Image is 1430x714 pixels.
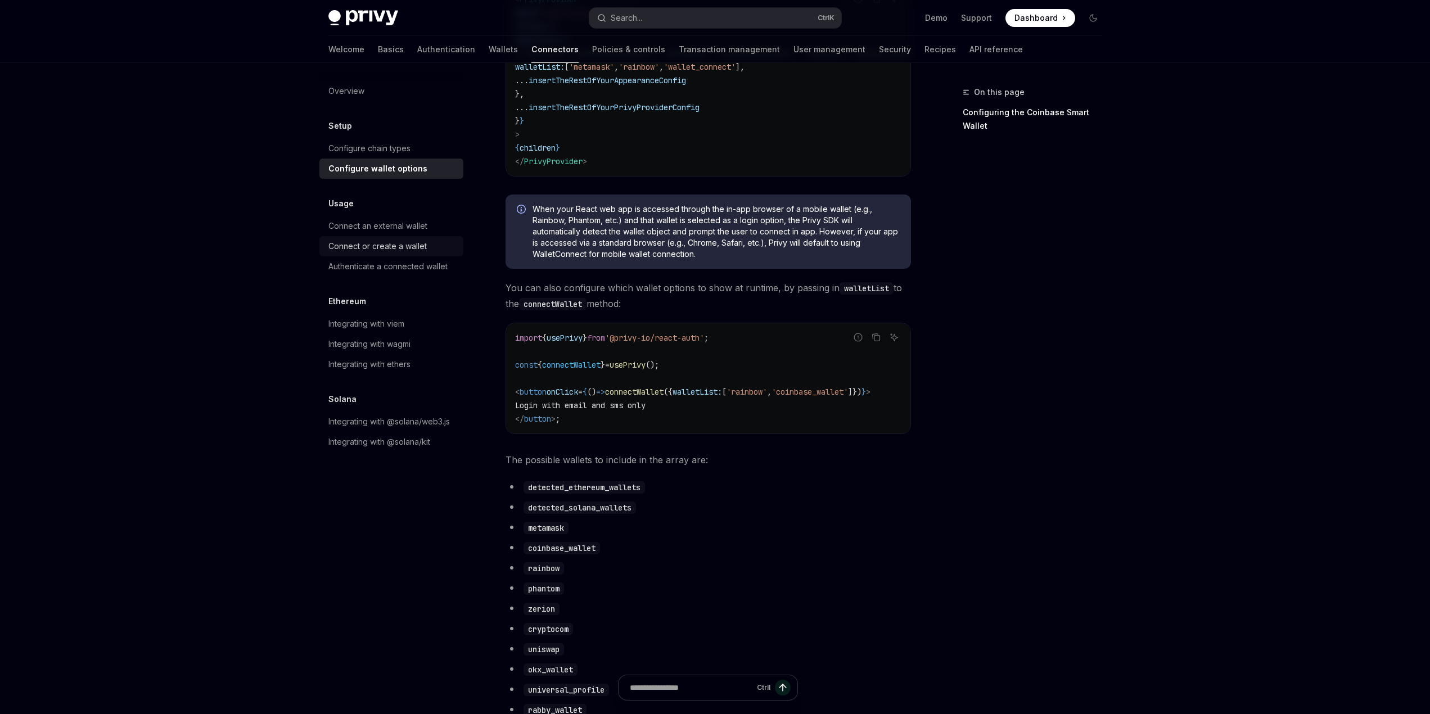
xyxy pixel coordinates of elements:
span: button [520,387,547,397]
span: ]}) [848,387,861,397]
input: Ask a question... [630,675,752,700]
code: phantom [524,582,564,595]
div: Configure wallet options [328,162,427,175]
span: from [587,333,605,343]
span: = [605,360,610,370]
code: connectWallet [519,298,587,310]
span: ], [736,62,745,72]
div: Connect an external wallet [328,219,427,233]
h5: Usage [328,197,354,210]
span: You can also configure which wallet options to show at runtime, by passing in to the method: [506,280,911,311]
svg: Info [517,205,528,216]
span: , [767,387,772,397]
div: Integrating with @solana/kit [328,435,430,449]
div: Overview [328,84,364,98]
div: Integrating with wagmi [328,337,410,351]
span: 'coinbase_wallet' [772,387,848,397]
a: Configure wallet options [319,159,463,179]
span: ; [704,333,709,343]
a: Integrating with viem [319,314,463,334]
span: The possible wallets to include in the array are: [506,452,911,468]
div: Search... [611,11,642,25]
span: insertTheRestOfYourPrivyProviderConfig [529,102,700,112]
span: ({ [664,387,673,397]
h5: Solana [328,392,357,406]
span: children [520,143,556,153]
span: { [515,143,520,153]
a: Integrating with @solana/kit [319,432,463,452]
span: [ [565,62,569,72]
a: Demo [925,12,948,24]
button: Send message [775,680,791,695]
a: Overview [319,81,463,101]
span: } [520,116,524,126]
a: Integrating with wagmi [319,334,463,354]
a: Connectors [531,36,579,63]
span: </ [515,156,524,166]
span: Dashboard [1014,12,1058,24]
span: insertTheRestOfYourAppearanceConfig [529,75,686,85]
span: Login with email and sms only [515,400,646,410]
span: ... [515,75,529,85]
button: Toggle dark mode [1084,9,1102,27]
span: => [596,387,605,397]
code: detected_solana_wallets [524,501,636,514]
span: } [556,143,560,153]
span: , [614,62,619,72]
span: > [515,129,520,139]
a: Configuring the Coinbase Smart Wallet [963,103,1111,135]
span: import [515,333,542,343]
code: walletList [840,282,894,295]
span: }, [515,89,524,99]
span: usePrivy [610,360,646,370]
button: Ask AI [887,330,901,345]
a: API reference [969,36,1023,63]
a: Recipes [924,36,956,63]
span: [ [722,387,727,397]
span: () [587,387,596,397]
span: } [861,387,866,397]
a: Policies & controls [592,36,665,63]
span: const [515,360,538,370]
div: Authenticate a connected wallet [328,260,448,273]
span: { [542,333,547,343]
a: Transaction management [679,36,780,63]
span: connectWallet [542,360,601,370]
span: (); [646,360,659,370]
a: Support [961,12,992,24]
code: cryptocom [524,623,573,635]
span: > [583,156,587,166]
a: User management [793,36,865,63]
code: coinbase_wallet [524,542,600,554]
a: Welcome [328,36,364,63]
span: PrivyProvider [524,156,583,166]
span: > [551,414,556,424]
a: Security [879,36,911,63]
span: usePrivy [547,333,583,343]
div: Integrating with @solana/web3.js [328,415,450,428]
span: } [583,333,587,343]
button: Report incorrect code [851,330,865,345]
a: Dashboard [1005,9,1075,27]
span: { [583,387,587,397]
img: dark logo [328,10,398,26]
span: walletList: [673,387,722,397]
span: Ctrl K [818,13,834,22]
span: walletList: [515,62,565,72]
span: '@privy-io/react-auth' [605,333,704,343]
span: 'wallet_connect' [664,62,736,72]
span: { [538,360,542,370]
span: ... [515,102,529,112]
code: metamask [524,522,569,534]
span: On this page [974,85,1025,99]
code: zerion [524,603,560,615]
div: Integrating with viem [328,317,404,331]
code: uniswap [524,643,564,656]
a: Connect or create a wallet [319,236,463,256]
span: 'rainbow' [619,62,659,72]
div: Integrating with ethers [328,358,410,371]
h5: Ethereum [328,295,366,308]
a: Wallets [489,36,518,63]
a: Basics [378,36,404,63]
span: 'rainbow' [727,387,767,397]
